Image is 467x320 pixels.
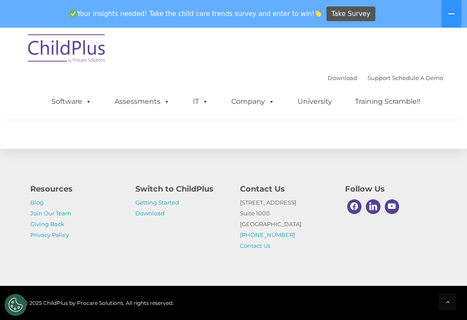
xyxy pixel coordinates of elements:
button: Cookies Settings [5,294,26,316]
a: University [289,93,341,110]
a: Take Survey [326,6,375,22]
img: ChildPlus by Procare Solutions [24,28,110,71]
p: [STREET_ADDRESS] Suite 1000 [GEOGRAPHIC_DATA] [240,197,332,251]
h4: Switch to ChildPlus [135,183,227,195]
h4: Contact Us [240,183,332,195]
a: Training Scramble!! [346,93,429,110]
a: Blog [30,199,44,206]
a: Assessments [106,93,179,110]
a: Support [368,74,390,81]
a: Download [328,74,357,81]
h4: Follow Us [345,183,437,195]
a: Company [223,93,283,110]
span: Your insights needed! Take the child care trends survey and enter to win! [66,6,325,22]
a: [PHONE_NUMBER] [240,231,295,238]
a: Youtube [383,197,402,216]
a: Privacy Policy [30,231,69,238]
span: © 2025 ChildPlus by Procare Solutions. All rights reserved. [24,300,174,306]
a: Software [43,93,100,110]
a: Facebook [345,197,364,216]
a: Giving Back [30,221,64,227]
a: Contact Us [240,242,270,249]
img: ✅ [70,10,77,17]
a: IT [184,93,217,110]
img: 👏 [315,10,321,17]
h4: Resources [30,183,122,195]
a: Getting Started [135,199,179,206]
a: Linkedin [364,197,383,216]
a: Schedule A Demo [392,74,443,81]
a: Download [135,210,165,217]
font: | [328,74,443,81]
span: Take Survey [331,6,370,22]
a: Join Our Team [30,210,71,217]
